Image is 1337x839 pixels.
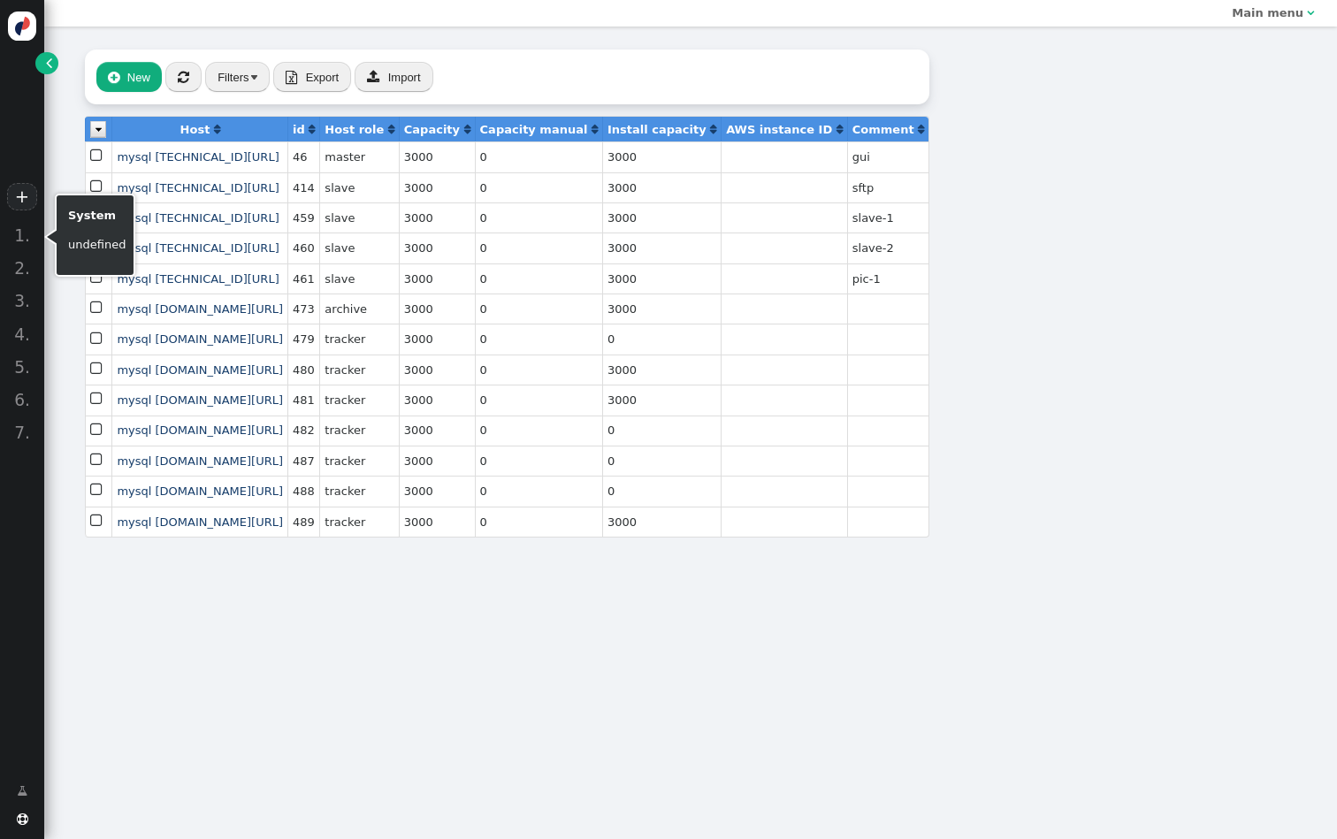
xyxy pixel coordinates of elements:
[287,507,319,537] td: 489
[117,332,283,346] span: mysql [DOMAIN_NAME][URL]
[918,123,924,136] a: 
[475,385,602,415] td: 0
[837,124,843,135] span: Click to sort
[90,297,105,319] span: 
[710,124,716,135] span: Click to sort
[602,202,721,233] td: 3000
[117,272,279,286] a: mysql [TECHNICAL_ID][URL]
[96,62,162,92] button: New
[17,782,27,800] span: 
[475,507,602,537] td: 0
[319,476,398,506] td: tracker
[399,294,475,324] td: 3000
[319,324,398,354] td: tracker
[319,507,398,537] td: tracker
[602,416,721,446] td: 0
[475,446,602,476] td: 0
[475,355,602,385] td: 0
[388,123,394,136] a: 
[90,479,105,501] span: 
[399,355,475,385] td: 3000
[602,263,721,294] td: 3000
[602,172,721,202] td: 3000
[399,476,475,506] td: 3000
[319,385,398,415] td: tracker
[319,141,398,172] td: master
[287,233,319,263] td: 460
[117,150,279,164] a: mysql [TECHNICAL_ID][URL]
[607,123,707,136] b: Install capacity
[309,124,315,135] span: Click to sort
[90,176,105,198] span: 
[90,121,106,138] img: icon_dropdown_trigger.png
[306,71,340,84] span: Export
[592,123,598,136] a: 
[475,172,602,202] td: 0
[602,324,721,354] td: 0
[319,233,398,263] td: slave
[108,71,119,84] span: 
[475,202,602,233] td: 0
[847,172,928,202] td: sftp
[90,145,105,167] span: 
[214,123,220,136] a: 
[46,54,52,72] span: 
[367,70,379,83] span: 
[399,141,475,172] td: 3000
[117,363,283,377] a: mysql [DOMAIN_NAME][URL]
[475,476,602,506] td: 0
[205,62,270,92] button: Filters
[90,419,105,441] span: 
[475,141,602,172] td: 0
[602,507,721,537] td: 3000
[319,416,398,446] td: tracker
[404,123,460,136] b: Capacity
[287,324,319,354] td: 479
[287,141,319,172] td: 46
[475,263,602,294] td: 0
[399,385,475,415] td: 3000
[117,181,279,194] a: mysql [TECHNICAL_ID][URL]
[117,484,283,498] a: mysql [DOMAIN_NAME][URL]
[117,454,283,468] a: mysql [DOMAIN_NAME][URL]
[35,52,57,74] a: 
[287,172,319,202] td: 414
[602,294,721,324] td: 3000
[165,62,202,92] button: 
[214,124,220,135] span: Click to sort
[319,294,398,324] td: archive
[475,416,602,446] td: 0
[5,776,39,806] a: 
[399,446,475,476] td: 3000
[178,71,189,84] span: 
[602,355,721,385] td: 3000
[399,507,475,537] td: 3000
[117,515,283,529] a: mysql [DOMAIN_NAME][URL]
[602,446,721,476] td: 0
[475,324,602,354] td: 0
[287,476,319,506] td: 488
[8,11,37,41] img: logo-icon.svg
[293,123,305,136] b: id
[592,124,598,135] span: Click to sort
[117,393,283,407] span: mysql [DOMAIN_NAME][URL]
[287,416,319,446] td: 482
[847,233,928,263] td: slave-2
[847,141,928,172] td: gui
[1307,7,1314,19] span: 
[117,423,283,437] a: mysql [DOMAIN_NAME][URL]
[399,324,475,354] td: 3000
[90,358,105,380] span: 
[837,123,843,136] a: 
[319,263,398,294] td: slave
[287,355,319,385] td: 480
[117,211,279,225] span: mysql [TECHNICAL_ID][URL]
[355,62,432,92] button: Import
[90,267,105,289] span: 
[602,233,721,263] td: 3000
[117,302,283,316] span: mysql [DOMAIN_NAME][URL]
